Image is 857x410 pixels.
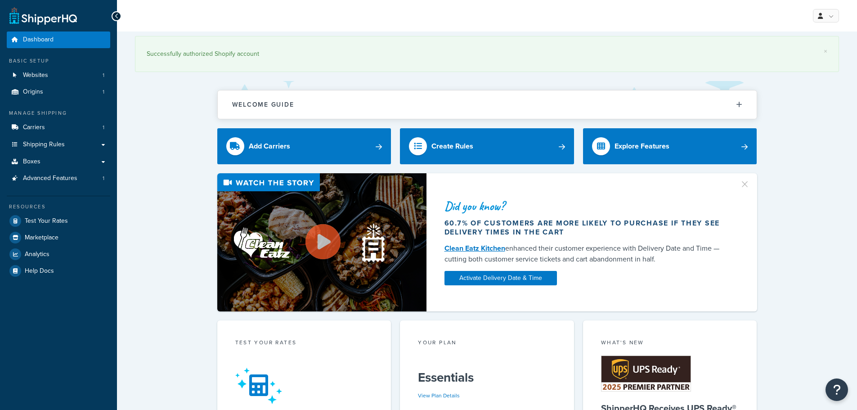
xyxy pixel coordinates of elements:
span: Marketplace [25,234,58,242]
img: Video thumbnail [217,173,426,311]
span: 1 [103,175,104,182]
a: Boxes [7,153,110,170]
span: Websites [23,72,48,79]
h5: Essentials [418,370,556,385]
div: Add Carriers [249,140,290,153]
a: Websites1 [7,67,110,84]
div: Create Rules [431,140,473,153]
li: Advanced Features [7,170,110,187]
div: Your Plan [418,338,556,349]
span: Test Your Rates [25,217,68,225]
a: Explore Features [583,128,757,164]
span: Advanced Features [23,175,77,182]
div: Explore Features [615,140,669,153]
div: Successfully authorized Shopify account [147,48,827,60]
li: Carriers [7,119,110,136]
span: 1 [103,72,104,79]
div: Resources [7,203,110,211]
a: Clean Eatz Kitchen [444,243,505,253]
a: View Plan Details [418,392,460,400]
a: Shipping Rules [7,136,110,153]
div: Did you know? [444,200,729,212]
a: Test Your Rates [7,213,110,229]
button: Welcome Guide [218,90,757,119]
button: Open Resource Center [826,378,848,401]
a: Carriers1 [7,119,110,136]
a: Marketplace [7,230,110,246]
span: Origins [23,88,43,96]
span: Boxes [23,158,40,166]
span: 1 [103,88,104,96]
div: Test your rates [235,338,373,349]
div: Basic Setup [7,57,110,65]
a: Add Carriers [217,128,391,164]
div: What's New [601,338,739,349]
span: 1 [103,124,104,131]
div: enhanced their customer experience with Delivery Date and Time — cutting both customer service ti... [444,243,729,265]
a: Analytics [7,246,110,262]
div: 60.7% of customers are more likely to purchase if they see delivery times in the cart [444,219,729,237]
a: Advanced Features1 [7,170,110,187]
span: Dashboard [23,36,54,44]
span: Shipping Rules [23,141,65,149]
span: Carriers [23,124,45,131]
h2: Welcome Guide [232,101,294,108]
li: Origins [7,84,110,100]
a: Create Rules [400,128,574,164]
div: Manage Shipping [7,109,110,117]
li: Websites [7,67,110,84]
span: Help Docs [25,267,54,275]
a: Origins1 [7,84,110,100]
a: Dashboard [7,32,110,48]
a: × [824,48,827,55]
a: Activate Delivery Date & Time [444,271,557,285]
a: Help Docs [7,263,110,279]
span: Analytics [25,251,49,258]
